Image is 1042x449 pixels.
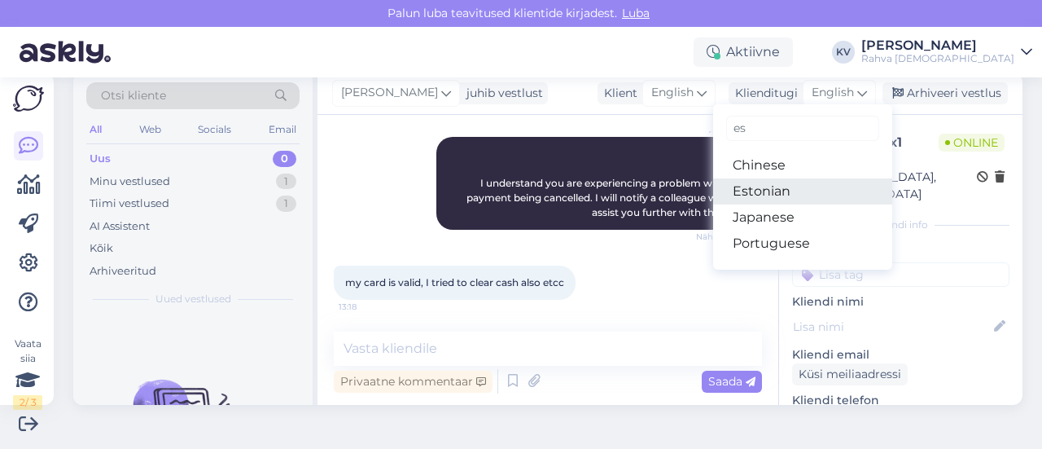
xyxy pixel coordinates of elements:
p: Kliendi telefon [792,392,1009,409]
div: KV [832,41,855,64]
input: Lisa nimi [793,318,991,336]
div: Minu vestlused [90,174,170,190]
div: Email [265,119,300,140]
span: 13:18 [339,301,400,313]
span: Nähtud ✓ 13:17 [696,231,757,243]
img: Askly Logo [13,86,44,112]
div: [PERSON_NAME] [861,39,1014,52]
span: Luba [617,6,655,20]
div: Klient [598,85,637,102]
p: Kliendi tag'id [792,242,1009,259]
div: 0 [273,151,296,167]
a: Estonian [713,178,892,205]
div: Klienditugi [729,85,798,102]
a: Japanese [713,205,892,231]
span: Otsi kliente [101,87,166,104]
div: 1 [276,196,296,212]
input: Kirjuta, millist tag'i otsid [726,116,879,141]
div: Arhiveeritud [90,263,156,280]
p: Kliendi email [792,346,1009,363]
div: Web [136,119,164,140]
div: Socials [195,119,234,140]
p: Kliendi nimi [792,293,1009,310]
div: Kõik [90,240,113,257]
div: Arhiveeri vestlus [882,82,1008,104]
span: Online [939,134,1005,152]
div: AI Assistent [90,218,150,235]
div: Aktiivne [694,37,793,67]
div: Küsi meiliaadressi [792,363,908,385]
div: Tiimi vestlused [90,196,169,212]
span: my card is valid, I tried to clear cash also etcc [345,276,564,288]
span: Saada [708,374,755,389]
a: Portuguese [713,231,892,257]
a: Chinese [713,152,892,178]
div: Kliendi info [792,218,1009,232]
span: [PERSON_NAME] [341,84,438,102]
span: Uued vestlused [155,292,231,306]
div: 2 / 3 [13,395,42,410]
div: Vaata siia [13,337,42,410]
div: Privaatne kommentaar [334,371,493,393]
span: English [812,84,854,102]
div: 1 [276,174,296,190]
span: English [651,84,694,102]
div: All [86,119,105,140]
div: Rahva [DEMOGRAPHIC_DATA] [861,52,1014,65]
span: Hello! I understand you are experiencing a problem with your payment being cancelled. I will noti... [466,147,753,218]
div: juhib vestlust [460,85,543,102]
input: Lisa tag [792,262,1009,287]
a: [PERSON_NAME]Rahva [DEMOGRAPHIC_DATA] [861,39,1032,65]
div: Uus [90,151,111,167]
